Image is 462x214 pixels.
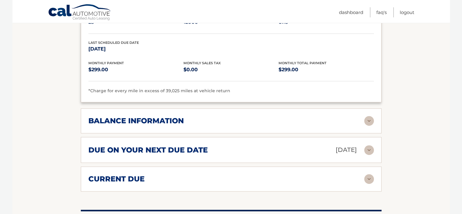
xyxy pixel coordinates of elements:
[364,174,374,184] img: accordion-rest.svg
[364,116,374,126] img: accordion-rest.svg
[183,65,279,74] p: $0.00
[88,65,183,74] p: $299.00
[88,174,145,184] h2: current due
[88,45,183,53] p: [DATE]
[364,145,374,155] img: accordion-rest.svg
[183,61,221,65] span: Monthly Sales Tax
[48,4,112,22] a: Cal Automotive
[400,7,414,17] a: Logout
[279,65,374,74] p: $299.00
[88,146,208,155] h2: due on your next due date
[336,145,357,155] p: [DATE]
[88,116,184,125] h2: balance information
[339,7,363,17] a: Dashboard
[376,7,387,17] a: FAQ's
[279,61,327,65] span: Monthly Total Payment
[88,88,230,93] span: *Charge for every mile in excess of 39,025 miles at vehicle return
[88,61,124,65] span: Monthly Payment
[88,40,139,45] span: Last Scheduled Due Date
